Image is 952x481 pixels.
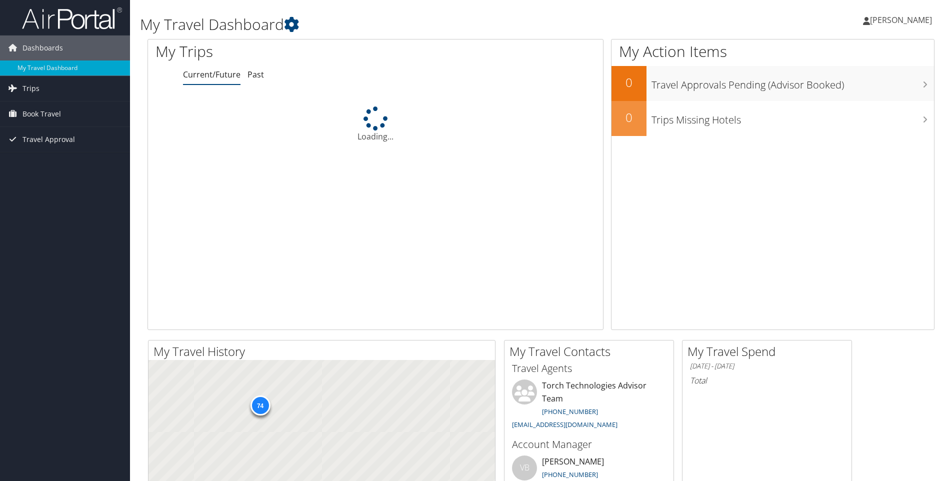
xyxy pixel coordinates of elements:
[148,106,603,142] div: Loading...
[22,101,61,126] span: Book Travel
[22,6,122,30] img: airportal-logo.png
[863,5,942,35] a: [PERSON_NAME]
[611,66,934,101] a: 0Travel Approvals Pending (Advisor Booked)
[183,69,240,80] a: Current/Future
[512,437,666,451] h3: Account Manager
[651,108,934,127] h3: Trips Missing Hotels
[22,127,75,152] span: Travel Approval
[140,14,674,35] h1: My Travel Dashboard
[250,395,270,415] div: 74
[690,361,844,371] h6: [DATE] - [DATE]
[870,14,932,25] span: [PERSON_NAME]
[22,76,39,101] span: Trips
[611,74,646,91] h2: 0
[509,343,673,360] h2: My Travel Contacts
[542,470,598,479] a: [PHONE_NUMBER]
[512,455,537,480] div: VB
[611,101,934,136] a: 0Trips Missing Hotels
[22,35,63,60] span: Dashboards
[247,69,264,80] a: Past
[512,361,666,375] h3: Travel Agents
[687,343,851,360] h2: My Travel Spend
[542,407,598,416] a: [PHONE_NUMBER]
[507,379,671,433] li: Torch Technologies Advisor Team
[651,73,934,92] h3: Travel Approvals Pending (Advisor Booked)
[611,41,934,62] h1: My Action Items
[153,343,495,360] h2: My Travel History
[611,109,646,126] h2: 0
[512,420,617,429] a: [EMAIL_ADDRESS][DOMAIN_NAME]
[690,375,844,386] h6: Total
[155,41,406,62] h1: My Trips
